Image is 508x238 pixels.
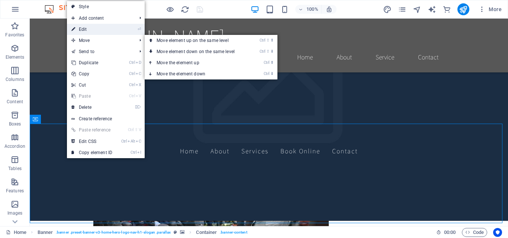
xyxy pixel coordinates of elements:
[67,68,117,79] a: CtrlCCopy
[145,68,250,79] a: Ctrl⬇Move the element down
[38,228,247,237] nav: breadcrumb
[443,5,451,14] i: Commerce
[145,35,250,46] a: Ctrl⇧⬆Move element up on the same level
[136,60,141,65] i: D
[129,82,135,87] i: Ctrl
[165,5,174,14] button: Click here to leave preview mode and continue editing
[139,127,141,132] i: V
[8,166,22,172] p: Tables
[121,139,127,144] i: Ctrl
[493,228,502,237] button: Usercentrics
[326,6,332,13] i: On resize automatically adjust zoom level to fit chosen device.
[145,57,250,68] a: Ctrl⬆Move the element up
[306,5,318,14] h6: 100%
[138,27,141,32] i: ⏎
[135,105,141,110] i: ⌦
[128,127,134,132] i: Ctrl
[413,5,422,14] button: navigator
[136,139,141,144] i: C
[7,99,23,105] p: Content
[270,71,274,76] i: ⬇
[295,5,322,14] button: 100%
[196,228,217,237] span: Click to select. Double-click to edit
[6,228,26,237] a: Click to cancel selection. Double-click to open Pages
[270,38,274,43] i: ⬆
[67,91,117,102] a: CtrlVPaste
[270,60,274,65] i: ⬆
[180,5,189,14] button: reload
[43,5,99,14] img: Editor Logo
[457,3,469,15] button: publish
[6,54,25,60] p: Elements
[67,113,145,124] a: Create reference
[264,71,270,76] i: Ctrl
[67,124,117,136] a: Ctrl⇧VPaste reference
[67,57,117,68] a: CtrlDDuplicate
[220,228,247,237] span: . banner-content
[270,49,274,54] i: ⬇
[4,143,25,149] p: Accordion
[67,136,117,147] a: CtrlAltCEdit CSS
[428,5,436,14] i: AI Writer
[398,5,406,14] i: Pages (Ctrl+Alt+S)
[7,210,23,216] p: Images
[443,5,451,14] button: commerce
[136,94,141,98] i: V
[67,102,117,113] a: ⌦Delete
[5,32,24,38] p: Favorites
[129,60,135,65] i: Ctrl
[129,71,135,76] i: Ctrl
[137,150,141,155] i: I
[413,5,421,14] i: Navigator
[145,46,250,57] a: Ctrl⇧⬇Move element down on the same level
[436,228,456,237] h6: Session time
[135,127,138,132] i: ⇧
[260,49,266,54] i: Ctrl
[398,5,407,14] button: pages
[478,6,502,13] span: More
[264,60,270,65] i: Ctrl
[129,94,135,98] i: Ctrl
[180,230,184,234] i: This element contains a background
[465,228,484,237] span: Code
[6,76,24,82] p: Columns
[444,228,456,237] span: 00 00
[383,5,392,14] i: Design (Ctrl+Alt+Y)
[428,5,437,14] button: text_generator
[67,24,117,35] a: ⏎Edit
[475,3,505,15] button: More
[9,121,21,127] p: Boxes
[383,5,392,14] button: design
[462,228,487,237] button: Code
[459,5,467,14] i: Publish
[136,71,141,76] i: C
[6,188,24,194] p: Features
[67,46,134,57] a: Send to
[131,150,136,155] i: Ctrl
[67,13,134,24] span: Add content
[266,38,270,43] i: ⇧
[67,35,134,46] span: Move
[266,49,270,54] i: ⇧
[56,228,171,237] span: . banner .preset-banner-v3-home-hero-logo-nav-h1-slogan .parallax
[136,82,141,87] i: X
[38,228,53,237] span: Click to select. Double-click to edit
[128,139,135,144] i: Alt
[449,229,450,235] span: :
[67,147,117,158] a: CtrlICopy element ID
[67,79,117,91] a: CtrlXCut
[174,230,177,234] i: This element is a customizable preset
[260,38,266,43] i: Ctrl
[181,5,189,14] i: Reload page
[67,1,145,12] a: Style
